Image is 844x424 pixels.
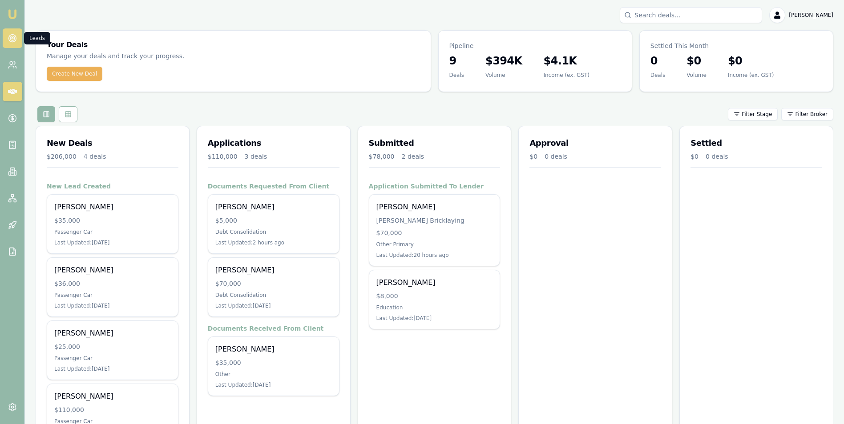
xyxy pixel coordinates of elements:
[215,358,332,367] div: $35,000
[485,54,522,68] h3: $394K
[650,41,822,50] p: Settled This Month
[47,152,77,161] div: $206,000
[376,304,493,311] div: Education
[650,72,666,79] div: Deals
[529,137,661,149] h3: Approval
[54,365,171,372] div: Last Updated: [DATE]
[449,41,621,50] p: Pipeline
[795,111,828,118] span: Filter Broker
[84,152,106,161] div: 4 deals
[54,239,171,246] div: Last Updated: [DATE]
[24,32,50,44] div: Leads
[54,342,171,351] div: $25,000
[706,152,728,161] div: 0 deals
[54,279,171,288] div: $36,000
[47,41,420,48] h3: Your Deals
[215,381,332,388] div: Last Updated: [DATE]
[215,239,332,246] div: Last Updated: 2 hours ago
[687,54,707,68] h3: $0
[728,72,774,79] div: Income (ex. GST)
[376,216,493,225] div: [PERSON_NAME] Bricklaying
[54,216,171,225] div: $35,000
[215,216,332,225] div: $5,000
[369,182,501,191] h4: Application Submitted To Lender
[376,292,493,300] div: $8,000
[687,72,707,79] div: Volume
[376,315,493,322] div: Last Updated: [DATE]
[245,152,267,161] div: 3 deals
[47,67,102,81] button: Create New Deal
[208,137,339,149] h3: Applications
[215,292,332,299] div: Debt Consolidation
[215,279,332,288] div: $70,000
[545,152,567,161] div: 0 deals
[620,7,762,23] input: Search deals
[376,241,493,248] div: Other Primary
[7,9,18,20] img: emu-icon-u.png
[728,54,774,68] h3: $0
[402,152,424,161] div: 2 deals
[742,111,772,118] span: Filter Stage
[543,54,589,68] h3: $4.1K
[54,228,171,236] div: Passenger Car
[54,302,171,309] div: Last Updated: [DATE]
[485,72,522,79] div: Volume
[54,355,171,362] div: Passenger Car
[376,277,493,288] div: [PERSON_NAME]
[376,228,493,237] div: $70,000
[215,302,332,309] div: Last Updated: [DATE]
[208,152,238,161] div: $110,000
[54,328,171,339] div: [PERSON_NAME]
[54,202,171,212] div: [PERSON_NAME]
[215,265,332,276] div: [PERSON_NAME]
[54,391,171,402] div: [PERSON_NAME]
[54,292,171,299] div: Passenger Car
[215,228,332,236] div: Debt Consolidation
[543,72,589,79] div: Income (ex. GST)
[369,137,501,149] h3: Submitted
[47,182,178,191] h4: New Lead Created
[47,51,275,61] p: Manage your deals and track your progress.
[529,152,537,161] div: $0
[215,371,332,378] div: Other
[215,344,332,355] div: [PERSON_NAME]
[369,152,395,161] div: $78,000
[376,252,493,259] div: Last Updated: 20 hours ago
[650,54,666,68] h3: 0
[781,108,833,120] button: Filter Broker
[691,152,699,161] div: $0
[691,137,822,149] h3: Settled
[789,12,833,19] span: [PERSON_NAME]
[215,202,332,212] div: [PERSON_NAME]
[376,202,493,212] div: [PERSON_NAME]
[208,324,339,333] h4: Documents Received From Client
[54,265,171,276] div: [PERSON_NAME]
[47,137,178,149] h3: New Deals
[728,108,778,120] button: Filter Stage
[208,182,339,191] h4: Documents Requested From Client
[449,72,464,79] div: Deals
[54,405,171,414] div: $110,000
[449,54,464,68] h3: 9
